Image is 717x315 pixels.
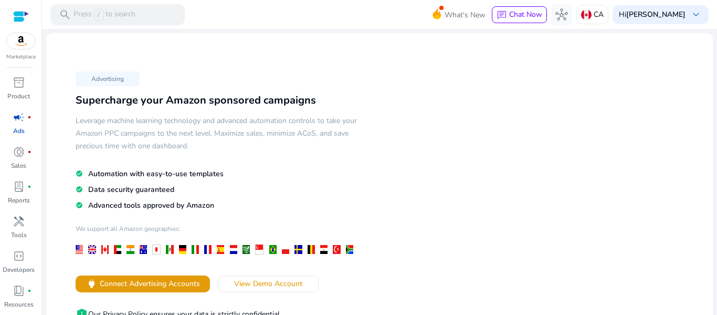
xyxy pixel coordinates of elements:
[76,94,358,107] h3: Supercharge your Amazon sponsored campaigns
[551,4,572,25] button: hub
[11,230,27,240] p: Tools
[27,289,31,293] span: fiber_manual_record
[8,196,30,205] p: Reports
[13,250,25,262] span: code_blocks
[492,6,547,23] button: chatChat Now
[76,185,83,194] mat-icon: check_circle
[581,9,592,20] img: ca.svg
[6,53,36,61] p: Marketplace
[690,8,702,21] span: keyboard_arrow_down
[234,278,302,289] span: View Demo Account
[4,300,34,309] p: Resources
[445,6,486,24] span: What's New
[626,9,686,19] b: [PERSON_NAME]
[13,76,25,89] span: inventory_2
[88,185,174,195] span: Data security guaranteed
[7,92,30,101] p: Product
[594,5,604,24] p: CA
[13,180,25,193] span: lab_profile
[13,111,25,124] span: campaign
[3,265,35,275] p: Developers
[27,115,31,119] span: fiber_manual_record
[73,9,135,21] p: Press to search
[619,11,686,18] p: Hi
[218,276,319,292] button: View Demo Account
[27,185,31,189] span: fiber_manual_record
[76,276,210,292] button: powerConnect Advertising Accounts
[509,9,542,19] span: Chat Now
[59,8,71,21] span: search
[13,126,25,136] p: Ads
[13,215,25,228] span: handyman
[100,278,200,289] span: Connect Advertising Accounts
[27,150,31,154] span: fiber_manual_record
[76,115,358,153] h5: Leverage machine learning technology and advanced automation controls to take your Amazon PPC cam...
[88,200,214,210] span: Advanced tools approved by Amazon
[497,10,507,21] span: chat
[13,146,25,158] span: donut_small
[88,169,224,179] span: Automation with easy-to-use templates
[76,72,140,86] p: Advertising
[94,9,103,21] span: /
[13,284,25,297] span: book_4
[11,161,26,170] p: Sales
[7,33,35,49] img: amazon.svg
[76,169,83,178] mat-icon: check_circle
[76,201,83,210] mat-icon: check_circle
[76,225,358,241] h4: We support all Amazon geographies:
[86,278,98,290] span: power
[555,8,568,21] span: hub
